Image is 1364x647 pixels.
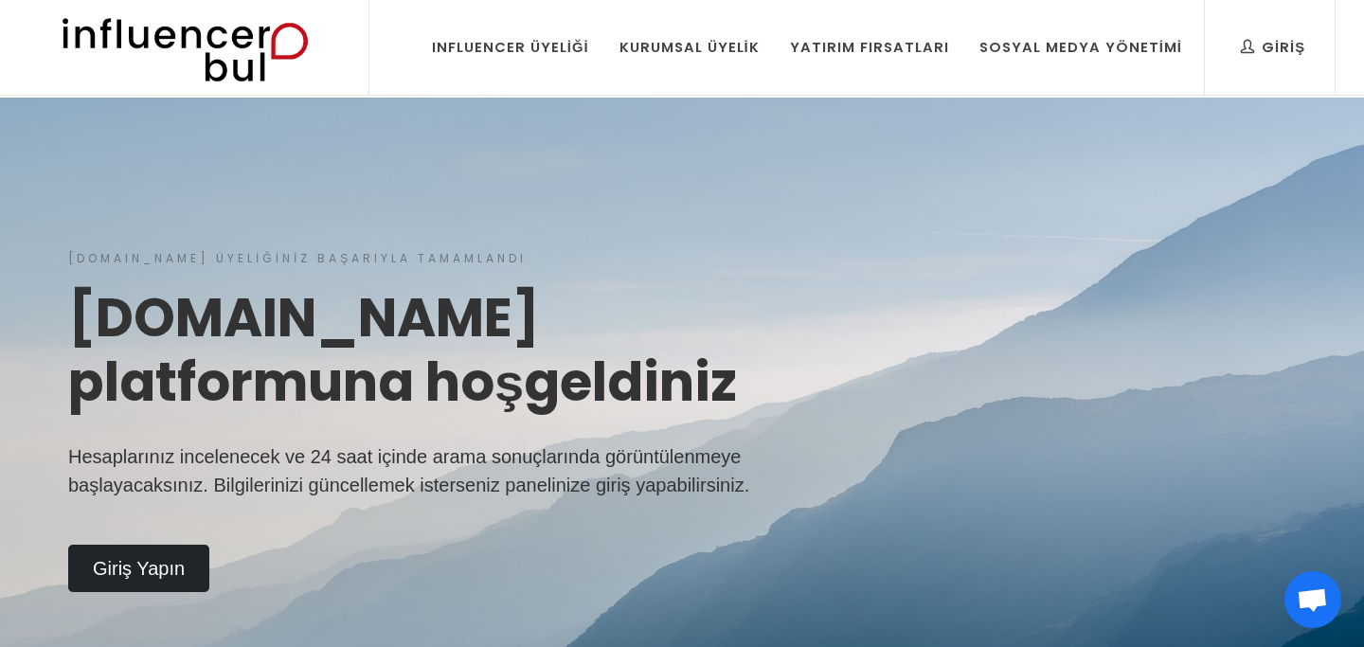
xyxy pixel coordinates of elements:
[68,250,775,267] h6: [DOMAIN_NAME] üyeliğiniz başarıyla tamamlandı.
[68,442,775,499] p: Hesaplarınız incelenecek ve 24 saat içinde arama sonuçlarında görüntülenmeye başlayacaksınız. Bil...
[68,545,209,592] a: Giriş Yapın
[68,286,775,413] h1: [DOMAIN_NAME] platformuna hoşgeldiniz
[1241,37,1305,58] div: Giriş
[432,37,589,58] div: Influencer Üyeliği
[1284,571,1341,628] div: Açık sohbet
[619,37,760,58] div: Kurumsal Üyelik
[979,37,1182,58] div: Sosyal Medya Yönetimi
[790,37,949,58] div: Yatırım Fırsatları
